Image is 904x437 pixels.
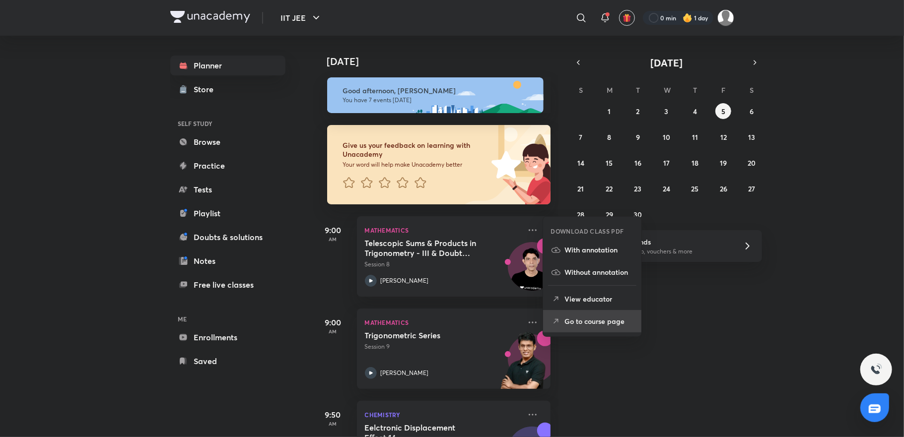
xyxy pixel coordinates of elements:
h6: Good afternoon, [PERSON_NAME] [343,86,535,95]
p: Mathematics [365,224,521,236]
a: Practice [170,156,285,176]
abbr: September 1, 2025 [608,107,611,116]
abbr: Tuesday [636,85,640,95]
p: Session 8 [365,260,521,269]
button: September 21, 2025 [573,181,589,196]
a: Store [170,79,285,99]
button: September 3, 2025 [658,103,674,119]
p: You have 7 events [DATE] [343,96,535,104]
button: September 18, 2025 [687,155,703,171]
span: [DATE] [650,56,683,69]
img: unacademy [496,330,551,399]
button: September 1, 2025 [602,103,618,119]
button: September 12, 2025 [715,129,731,145]
abbr: Friday [721,85,725,95]
abbr: September 27, 2025 [749,184,756,193]
button: September 27, 2025 [744,181,760,196]
p: Without annotation [565,267,633,277]
h6: Give us your feedback on learning with Unacademy [343,141,488,159]
button: IIT JEE [275,8,328,28]
h6: ME [170,311,285,327]
button: September 15, 2025 [602,155,618,171]
abbr: September 28, 2025 [577,210,585,219]
h5: Trigonometric Series [365,330,488,340]
a: Free live classes [170,275,285,295]
abbr: September 3, 2025 [664,107,668,116]
button: September 13, 2025 [744,129,760,145]
h6: Refer friends [609,237,731,247]
img: avatar [623,13,631,22]
p: Chemistry [365,409,521,421]
abbr: September 18, 2025 [692,158,698,168]
h5: 9:00 [313,224,353,236]
button: September 19, 2025 [715,155,731,171]
abbr: September 24, 2025 [663,184,670,193]
p: AM [313,236,353,242]
button: September 25, 2025 [687,181,703,196]
button: September 4, 2025 [687,103,703,119]
a: Notes [170,251,285,271]
img: Avatar [508,248,556,295]
button: September 29, 2025 [602,206,618,222]
p: View educator [565,294,633,304]
button: September 6, 2025 [744,103,760,119]
button: September 24, 2025 [658,181,674,196]
p: [PERSON_NAME] [381,276,429,285]
p: Your word will help make Unacademy better [343,161,488,169]
abbr: Saturday [750,85,754,95]
abbr: September 4, 2025 [693,107,697,116]
button: September 22, 2025 [602,181,618,196]
p: Mathematics [365,316,521,328]
abbr: September 7, 2025 [579,132,583,142]
button: September 28, 2025 [573,206,589,222]
abbr: September 15, 2025 [606,158,613,168]
abbr: September 20, 2025 [748,158,756,168]
abbr: September 11, 2025 [692,132,698,142]
abbr: September 9, 2025 [636,132,640,142]
abbr: September 25, 2025 [691,184,698,193]
abbr: September 8, 2025 [608,132,612,142]
p: Go to course page [565,316,633,326]
abbr: September 22, 2025 [606,184,613,193]
abbr: September 5, 2025 [721,107,725,116]
a: Playlist [170,203,285,223]
button: September 9, 2025 [630,129,646,145]
button: September 26, 2025 [715,181,731,196]
button: September 2, 2025 [630,103,646,119]
a: Planner [170,56,285,75]
p: With annotation [565,245,633,255]
h5: Telescopic Sums & Products in Trigonometry - III & Doubt Clearing Session [365,238,488,258]
img: Aayush Kumar Jha [717,9,734,26]
abbr: Wednesday [664,85,671,95]
abbr: September 10, 2025 [663,132,670,142]
img: streak [683,13,693,23]
button: September 17, 2025 [658,155,674,171]
abbr: Thursday [693,85,697,95]
img: ttu [870,364,882,375]
img: Company Logo [170,11,250,23]
p: Win a laptop, vouchers & more [609,247,731,256]
abbr: Monday [607,85,613,95]
abbr: September 12, 2025 [720,132,727,142]
p: Session 9 [365,342,521,351]
button: September 11, 2025 [687,129,703,145]
abbr: September 6, 2025 [750,107,754,116]
button: September 7, 2025 [573,129,589,145]
abbr: September 2, 2025 [636,107,640,116]
p: AM [313,328,353,334]
abbr: September 13, 2025 [749,132,756,142]
button: September 23, 2025 [630,181,646,196]
a: Browse [170,132,285,152]
button: September 8, 2025 [602,129,618,145]
h6: SELF STUDY [170,115,285,132]
h6: DOWNLOAD CLASS PDF [551,227,624,236]
a: Saved [170,351,285,371]
img: afternoon [327,77,544,113]
abbr: September 21, 2025 [578,184,584,193]
abbr: September 16, 2025 [634,158,641,168]
abbr: September 19, 2025 [720,158,727,168]
abbr: September 29, 2025 [606,210,613,219]
button: avatar [619,10,635,26]
a: Company Logo [170,11,250,25]
button: [DATE] [585,56,748,69]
